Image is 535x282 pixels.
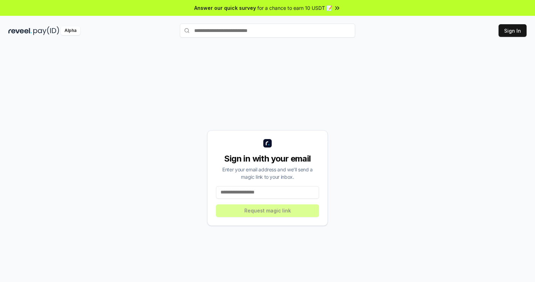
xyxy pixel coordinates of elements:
img: logo_small [263,139,272,147]
span: Answer our quick survey [194,4,256,12]
div: Alpha [61,26,80,35]
span: for a chance to earn 10 USDT 📝 [257,4,332,12]
div: Sign in with your email [216,153,319,164]
img: pay_id [33,26,59,35]
button: Sign In [499,24,527,37]
img: reveel_dark [8,26,32,35]
div: Enter your email address and we’ll send a magic link to your inbox. [216,166,319,181]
